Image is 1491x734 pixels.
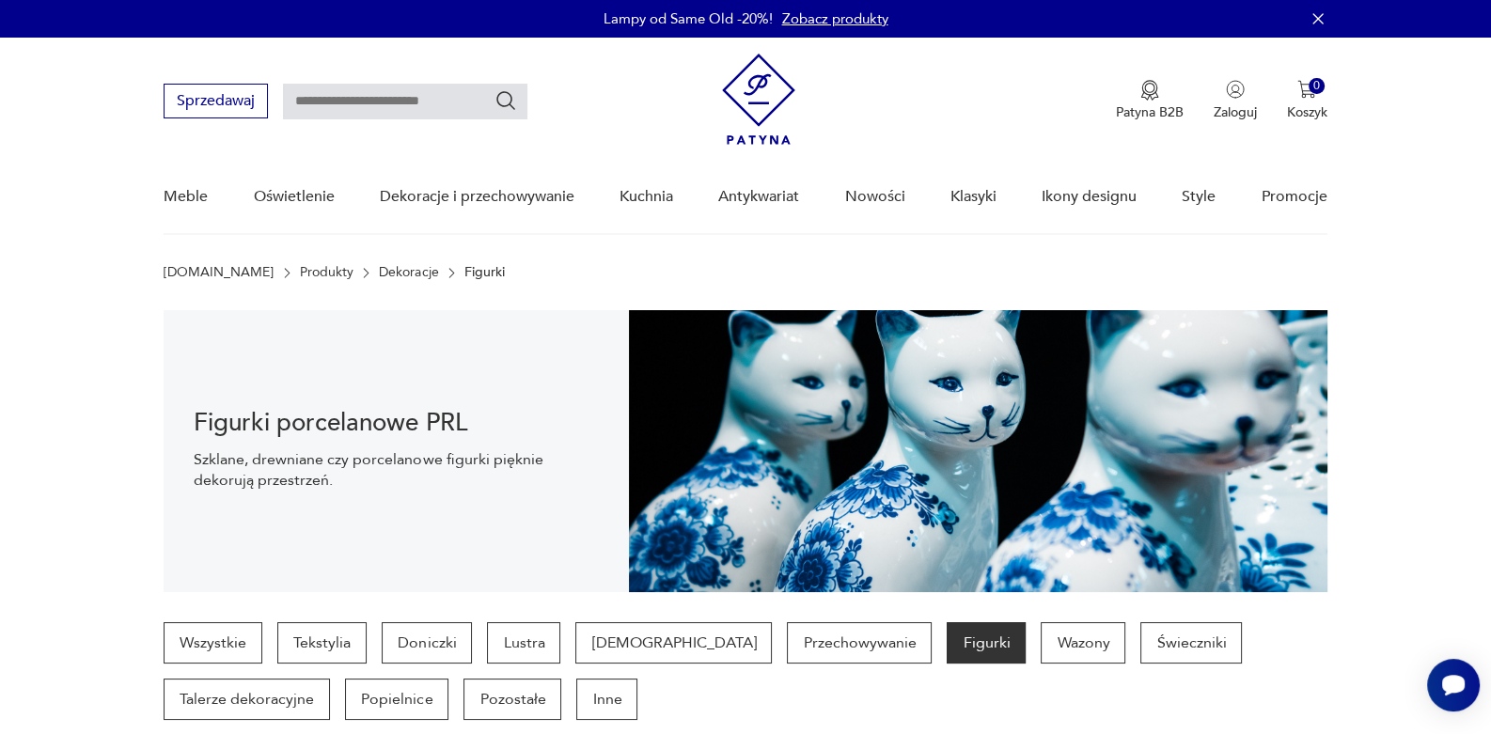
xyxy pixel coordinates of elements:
a: Lustra [487,622,560,664]
a: Oświetlenie [254,161,335,233]
p: Lampy od Same Old -20%! [604,9,773,28]
iframe: Smartsupp widget button [1427,659,1480,711]
a: Dekoracje i przechowywanie [380,161,574,233]
a: Ikony designu [1042,161,1137,233]
button: 0Koszyk [1287,80,1327,121]
p: Patyna B2B [1116,103,1184,121]
button: Zaloguj [1214,80,1257,121]
a: Ikona medaluPatyna B2B [1116,80,1184,121]
a: Figurki [947,622,1026,664]
button: Szukaj [494,89,517,112]
a: [DEMOGRAPHIC_DATA] [575,622,772,664]
a: Produkty [300,265,353,280]
a: Promocje [1261,161,1326,233]
a: Dekoracje [379,265,438,280]
a: Klasyki [950,161,997,233]
img: Ikona medalu [1140,80,1159,101]
a: Doniczki [382,622,472,664]
div: 0 [1309,78,1325,94]
a: Antykwariat [718,161,799,233]
a: Meble [164,161,208,233]
a: Zobacz produkty [782,9,888,28]
a: Sprzedawaj [164,96,268,109]
a: Style [1182,161,1216,233]
img: Figurki vintage [629,310,1326,592]
img: Patyna - sklep z meblami i dekoracjami vintage [722,54,795,145]
p: Figurki [464,265,505,280]
a: Talerze dekoracyjne [164,679,330,720]
a: Przechowywanie [787,622,932,664]
a: Popielnice [345,679,448,720]
a: Pozostałe [463,679,561,720]
a: Nowości [845,161,905,233]
a: Tekstylia [277,622,367,664]
p: Szklane, drewniane czy porcelanowe figurki pięknie dekorują przestrzeń. [194,449,599,491]
button: Patyna B2B [1116,80,1184,121]
a: Wazony [1041,622,1125,664]
h1: Figurki porcelanowe PRL [194,412,599,434]
a: Inne [576,679,637,720]
a: Wszystkie [164,622,262,664]
a: Świeczniki [1140,622,1242,664]
p: Koszyk [1287,103,1327,121]
a: [DOMAIN_NAME] [164,265,274,280]
button: Sprzedawaj [164,84,268,118]
p: Zaloguj [1214,103,1257,121]
img: Ikona koszyka [1297,80,1316,99]
a: Kuchnia [620,161,673,233]
img: Ikonka użytkownika [1226,80,1245,99]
